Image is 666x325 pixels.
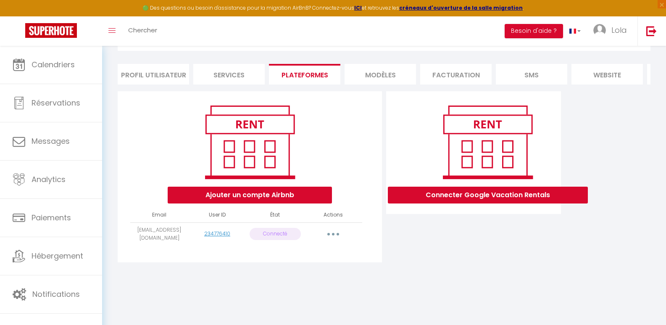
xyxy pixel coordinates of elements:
[354,4,362,11] a: ICI
[32,212,71,223] span: Paiements
[420,64,492,85] li: Facturation
[128,26,157,34] span: Chercher
[7,3,32,29] button: Ouvrir le widget de chat LiveChat
[246,208,304,222] th: État
[122,16,163,46] a: Chercher
[646,26,657,36] img: logout
[193,64,265,85] li: Services
[130,208,188,222] th: Email
[32,251,83,261] span: Hébergement
[168,187,332,203] button: Ajouter un compte Airbnb
[32,59,75,70] span: Calendriers
[32,174,66,185] span: Analytics
[399,4,523,11] a: créneaux d'ouverture de la salle migration
[269,64,340,85] li: Plateformes
[130,222,188,246] td: [EMAIL_ADDRESS][DOMAIN_NAME]
[388,187,588,203] button: Connecter Google Vacation Rentals
[250,228,301,240] p: Connecté
[32,136,70,146] span: Messages
[345,64,416,85] li: MODÈLES
[118,64,189,85] li: Profil Utilisateur
[593,24,606,37] img: ...
[587,16,637,46] a: ... Lola
[32,98,80,108] span: Réservations
[188,208,246,222] th: User ID
[25,23,77,38] img: Super Booking
[496,64,567,85] li: SMS
[204,230,230,237] a: 234776410
[434,102,541,182] img: rent.png
[32,289,80,299] span: Notifications
[196,102,303,182] img: rent.png
[571,64,643,85] li: website
[505,24,563,38] button: Besoin d'aide ?
[304,208,362,222] th: Actions
[611,25,627,35] span: Lola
